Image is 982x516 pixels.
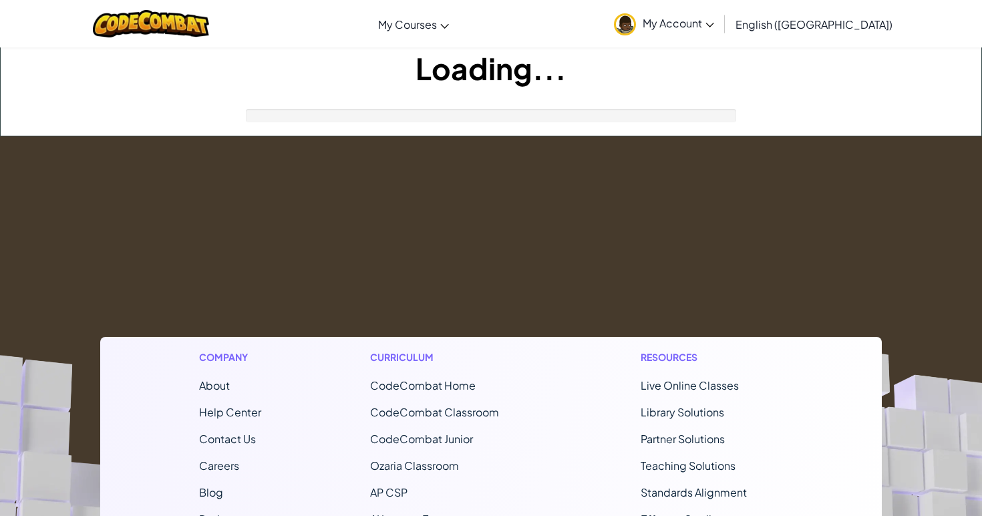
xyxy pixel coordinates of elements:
[199,350,261,364] h1: Company
[641,350,783,364] h1: Resources
[614,13,636,35] img: avatar
[370,459,459,473] a: Ozaria Classroom
[371,6,456,42] a: My Courses
[641,485,747,499] a: Standards Alignment
[199,459,239,473] a: Careers
[93,10,210,37] img: CodeCombat logo
[641,405,724,419] a: Library Solutions
[643,16,714,30] span: My Account
[370,485,407,499] a: AP CSP
[729,6,899,42] a: English ([GEOGRAPHIC_DATA])
[199,485,223,499] a: Blog
[607,3,721,45] a: My Account
[370,432,473,446] a: CodeCombat Junior
[641,459,735,473] a: Teaching Solutions
[370,378,476,392] span: CodeCombat Home
[378,17,437,31] span: My Courses
[641,432,725,446] a: Partner Solutions
[199,432,256,446] span: Contact Us
[370,405,499,419] a: CodeCombat Classroom
[199,405,261,419] a: Help Center
[641,378,739,392] a: Live Online Classes
[735,17,892,31] span: English ([GEOGRAPHIC_DATA])
[370,350,532,364] h1: Curriculum
[1,47,981,89] h1: Loading...
[199,378,230,392] a: About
